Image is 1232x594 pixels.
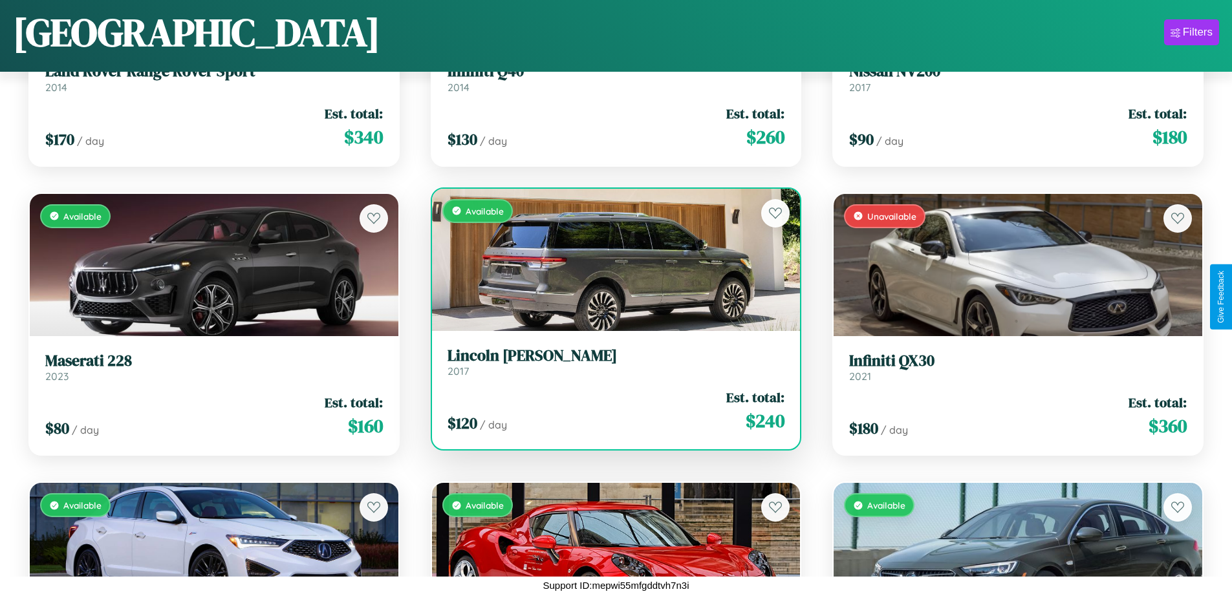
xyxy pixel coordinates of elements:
span: / day [876,134,903,147]
span: Est. total: [1129,104,1187,123]
h3: Maserati 228 [45,352,383,370]
a: Nissan NV2002017 [849,62,1187,94]
span: / day [480,134,507,147]
span: $ 80 [45,418,69,439]
h3: Nissan NV200 [849,62,1187,81]
a: Infiniti QX302021 [849,352,1187,383]
div: Give Feedback [1216,271,1226,323]
button: Filters [1164,19,1219,45]
span: Available [466,500,504,511]
div: Filters [1183,26,1213,39]
span: Available [466,206,504,217]
span: $ 120 [448,412,477,434]
h3: Land Rover Range Rover Sport [45,62,383,81]
a: Infiniti Q402014 [448,62,785,94]
span: $ 240 [746,408,784,434]
h3: Infiniti QX30 [849,352,1187,370]
span: / day [881,423,908,436]
span: 2017 [448,365,469,377]
span: Available [63,500,102,511]
span: $ 90 [849,129,874,150]
span: / day [480,418,507,431]
a: Maserati 2282023 [45,352,383,383]
span: Est. total: [325,104,383,123]
span: $ 340 [344,124,383,150]
span: Unavailable [867,211,916,222]
span: Est. total: [1129,393,1187,412]
span: 2017 [849,81,870,94]
span: 2023 [45,370,69,383]
span: Available [63,211,102,222]
span: 2021 [849,370,871,383]
h3: Lincoln [PERSON_NAME] [448,346,785,365]
span: $ 180 [1152,124,1187,150]
a: Lincoln [PERSON_NAME]2017 [448,346,785,378]
h3: Infiniti Q40 [448,62,785,81]
span: $ 260 [746,124,784,150]
h1: [GEOGRAPHIC_DATA] [13,6,380,59]
a: Land Rover Range Rover Sport2014 [45,62,383,94]
span: $ 360 [1149,413,1187,439]
span: 2014 [448,81,470,94]
span: Available [867,500,905,511]
p: Support ID: mepwi55mfgddtvh7n3i [543,577,689,594]
span: Est. total: [726,388,784,407]
span: $ 130 [448,129,477,150]
span: $ 160 [348,413,383,439]
span: $ 170 [45,129,74,150]
span: 2014 [45,81,67,94]
span: / day [72,423,99,436]
span: Est. total: [325,393,383,412]
span: / day [77,134,104,147]
span: $ 180 [849,418,878,439]
span: Est. total: [726,104,784,123]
